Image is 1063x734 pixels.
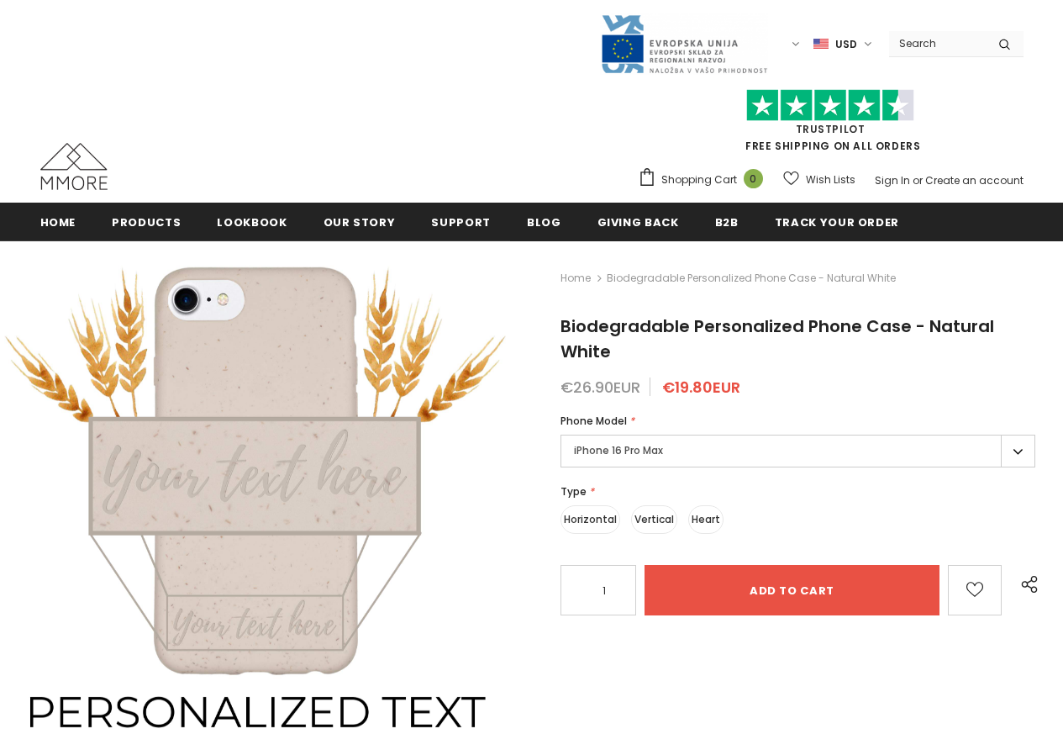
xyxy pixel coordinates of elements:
a: Javni Razpis [600,36,768,50]
input: Add to cart [645,565,939,615]
span: B2B [715,214,739,230]
span: €19.80EUR [662,377,740,398]
img: MMORE Cases [40,143,108,190]
label: Vertical [631,505,677,534]
img: Javni Razpis [600,13,768,75]
span: Wish Lists [806,172,855,188]
span: Type [560,484,587,499]
img: USD [813,37,829,51]
span: Phone Model [560,414,627,428]
img: Trust Pilot Stars [746,89,914,122]
span: Our Story [324,214,396,230]
a: Giving back [597,203,679,240]
span: Products [112,214,181,230]
a: support [431,203,491,240]
span: Home [40,214,76,230]
a: Trustpilot [796,122,866,136]
input: Search Site [889,31,986,55]
a: Home [560,268,591,288]
span: Lookbook [217,214,287,230]
a: Sign In [875,173,910,187]
a: Create an account [925,173,1024,187]
a: Track your order [775,203,899,240]
a: B2B [715,203,739,240]
span: Shopping Cart [661,172,737,188]
span: 0 [744,169,763,188]
span: Biodegradable Personalized Phone Case - Natural White [560,314,994,363]
a: Products [112,203,181,240]
span: Track your order [775,214,899,230]
span: USD [835,36,857,53]
span: Blog [527,214,561,230]
a: Shopping Cart 0 [638,167,771,193]
a: Blog [527,203,561,240]
span: or [913,173,923,187]
span: support [431,214,491,230]
span: Giving back [597,214,679,230]
a: Our Story [324,203,396,240]
span: FREE SHIPPING ON ALL ORDERS [638,97,1024,153]
a: Home [40,203,76,240]
label: Heart [688,505,724,534]
label: iPhone 16 Pro Max [560,435,1035,467]
a: Wish Lists [783,165,855,194]
span: €26.90EUR [560,377,640,398]
a: Lookbook [217,203,287,240]
span: Biodegradable Personalized Phone Case - Natural White [607,268,896,288]
label: Horizontal [560,505,620,534]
